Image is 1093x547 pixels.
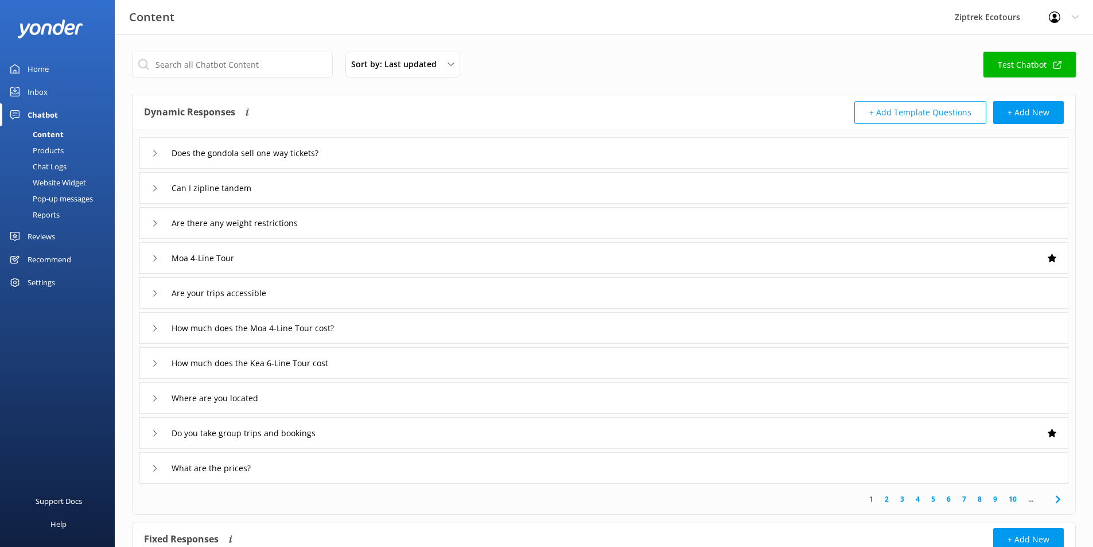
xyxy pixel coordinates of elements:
[956,494,972,505] a: 7
[1022,494,1039,505] span: ...
[854,101,986,124] button: + Add Template Questions
[28,225,55,248] div: Reviews
[7,158,115,174] a: Chat Logs
[987,494,1003,505] a: 9
[7,142,115,158] a: Products
[879,494,894,505] a: 2
[129,8,174,26] h3: Content
[894,494,910,505] a: 3
[7,174,86,191] div: Website Widget
[7,142,64,158] div: Products
[925,494,941,505] a: 5
[7,207,60,223] div: Reports
[7,174,115,191] a: Website Widget
[144,101,235,124] h4: Dynamic Responses
[50,513,67,536] div: Help
[7,158,67,174] div: Chat Logs
[28,103,58,126] div: Chatbot
[863,494,879,505] a: 1
[1003,494,1022,505] a: 10
[28,248,71,271] div: Recommend
[983,52,1076,77] a: Test Chatbot
[7,207,115,223] a: Reports
[941,494,956,505] a: 6
[28,271,55,294] div: Settings
[7,126,64,142] div: Content
[36,490,82,513] div: Support Docs
[351,58,444,71] span: Sort by: Last updated
[28,80,48,103] div: Inbox
[28,57,49,80] div: Home
[972,494,987,505] a: 8
[7,191,93,207] div: Pop-up messages
[910,494,925,505] a: 4
[7,191,115,207] a: Pop-up messages
[7,126,115,142] a: Content
[993,101,1064,124] button: + Add New
[17,20,83,38] img: yonder-white-logo.png
[132,52,333,77] input: Search all Chatbot Content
